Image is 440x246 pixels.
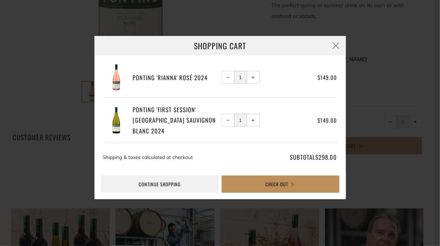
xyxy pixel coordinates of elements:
img: Ponting 'First Session' Adelaide Hills Sauvignon Blanc 2024 [103,107,130,134]
span: $149.00 [318,116,337,124]
button: Close (Esc) [326,36,346,55]
img: Ponting 'Rianna' Rosé 2024 [103,64,130,91]
span: $149.00 [318,73,337,81]
a: Ponting 'Rianna' Rosé 2024 [133,72,219,83]
h3: Shopping Cart [94,36,346,55]
span: − [226,119,230,122]
span: + [251,76,255,79]
p: Subtotal [261,152,337,163]
span: − [226,76,230,79]
p: Shipping & taxes calculated at checkout [103,152,258,163]
span: + [251,119,255,122]
input: quantity [234,114,247,127]
button: Check Out [222,176,339,193]
a: Ponting 'First Session' [GEOGRAPHIC_DATA] Sauvignon Blanc 2024 [133,104,219,136]
a: Continue shopping [101,176,219,193]
input: quantity [234,71,247,84]
span: $298.00 [315,152,337,161]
